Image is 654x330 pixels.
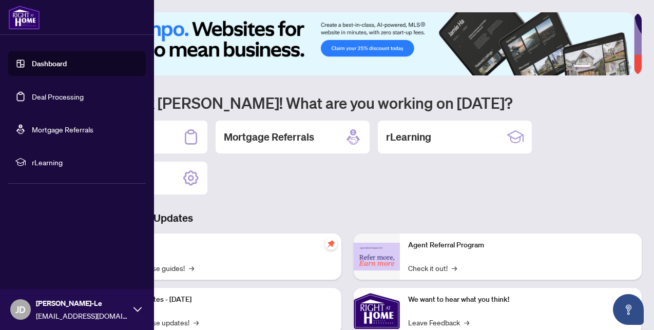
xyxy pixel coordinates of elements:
[53,93,642,112] h1: Welcome back [PERSON_NAME]! What are you working on [DATE]?
[15,302,26,317] span: JD
[189,262,194,274] span: →
[194,317,199,328] span: →
[464,317,469,328] span: →
[613,294,644,325] button: Open asap
[386,130,431,144] h2: rLearning
[574,65,590,69] button: 1
[452,262,457,274] span: →
[325,238,337,250] span: pushpin
[53,211,642,225] h3: Brokerage & Industry Updates
[224,130,314,144] h2: Mortgage Referrals
[408,240,633,251] p: Agent Referral Program
[627,65,631,69] button: 6
[8,5,40,30] img: logo
[53,12,634,75] img: Slide 0
[408,294,633,305] p: We want to hear what you think!
[108,240,333,251] p: Self-Help
[408,262,457,274] a: Check it out!→
[619,65,623,69] button: 5
[408,317,469,328] a: Leave Feedback→
[36,310,128,321] span: [EMAIL_ADDRESS][DOMAIN_NAME]
[594,65,599,69] button: 2
[354,243,400,271] img: Agent Referral Program
[32,92,84,101] a: Deal Processing
[32,125,93,134] a: Mortgage Referrals
[611,65,615,69] button: 4
[32,59,67,68] a: Dashboard
[603,65,607,69] button: 3
[36,298,128,309] span: [PERSON_NAME]-Le
[108,294,333,305] p: Platform Updates - [DATE]
[32,157,139,168] span: rLearning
